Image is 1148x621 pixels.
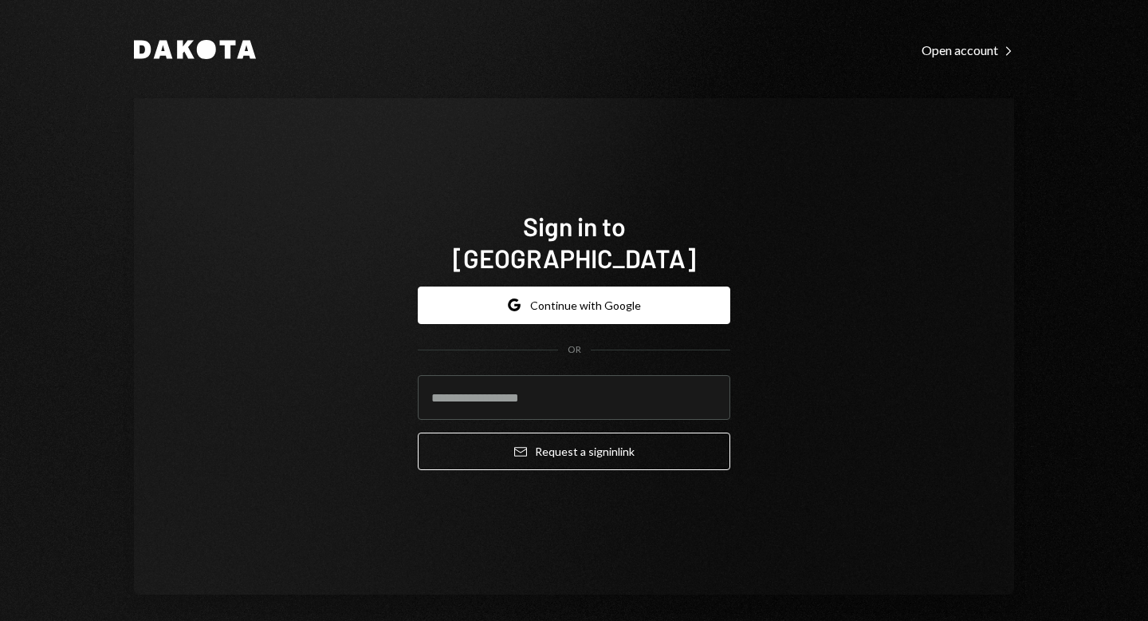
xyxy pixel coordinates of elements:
a: Open account [922,41,1014,58]
div: Open account [922,42,1014,58]
button: Continue with Google [418,287,730,324]
div: OR [568,343,581,357]
h1: Sign in to [GEOGRAPHIC_DATA] [418,210,730,274]
button: Request a signinlink [418,433,730,470]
